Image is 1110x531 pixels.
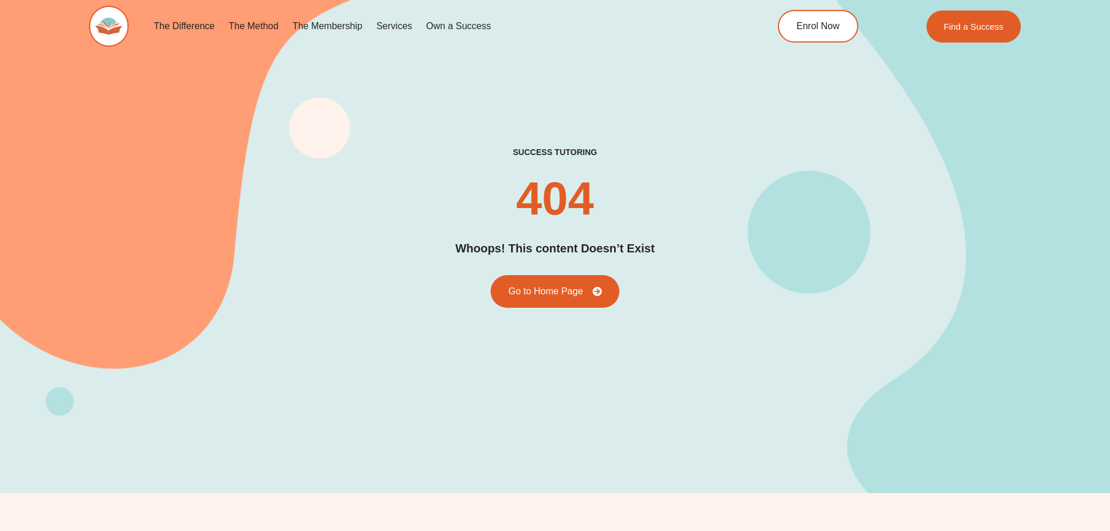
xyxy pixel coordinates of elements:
a: The Membership [286,13,369,40]
span: Go to Home Page [508,287,583,296]
span: Enrol Now [797,22,840,31]
h2: success tutoring [513,147,597,157]
nav: Menu [147,13,725,40]
a: Own a Success [419,13,498,40]
a: Go to Home Page [491,275,619,308]
a: Enrol Now [778,10,858,43]
span: Find a Success [944,22,1004,31]
a: Find a Success [926,10,1021,43]
a: The Difference [147,13,222,40]
a: The Method [221,13,285,40]
h2: 404 [516,175,594,222]
a: Services [369,13,419,40]
h2: Whoops! This content Doesn’t Exist [455,240,654,258]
